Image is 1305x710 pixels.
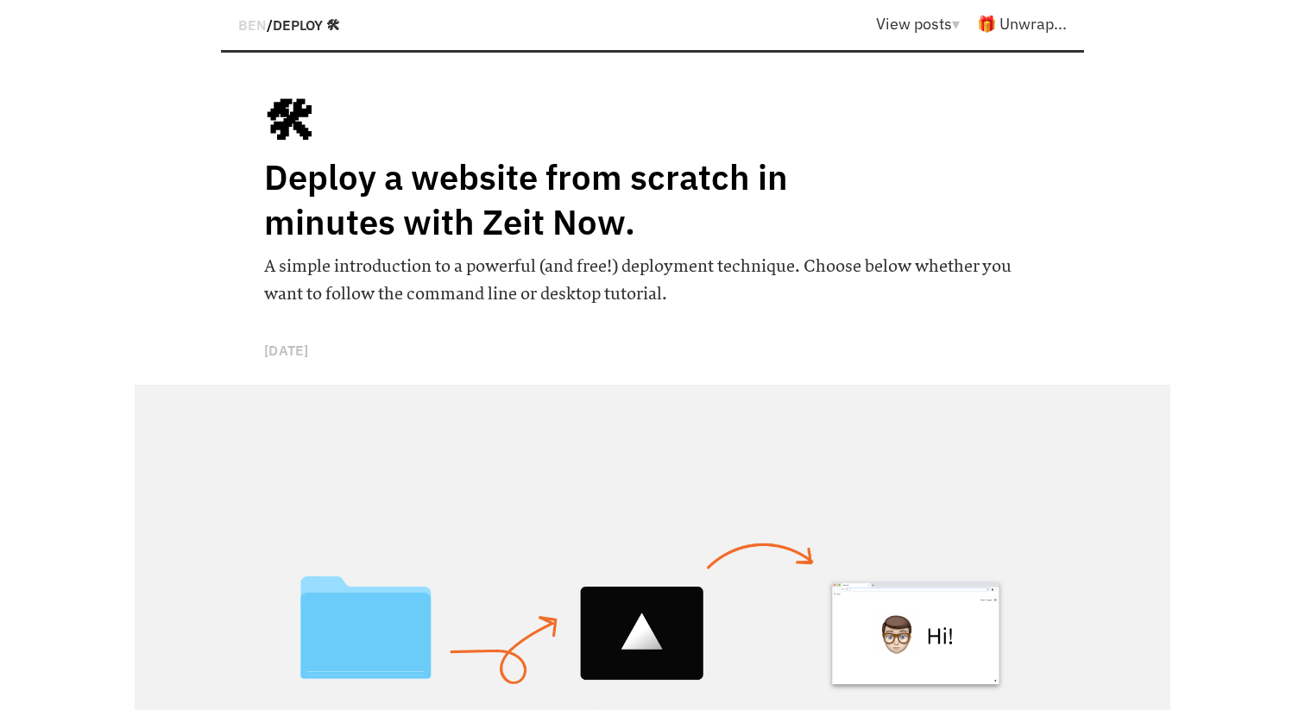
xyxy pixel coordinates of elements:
[264,86,1041,154] h1: 🛠
[238,9,340,41] div: /
[264,334,1041,367] p: [DATE]
[273,16,340,34] a: Deploy 🛠
[977,14,1067,34] a: 🎁 Unwrap...
[876,14,977,34] a: View posts
[264,253,1041,308] h6: A simple introduction to a powerful (and free!) deployment technique. Choose below whether you wa...
[264,154,911,244] h1: Deploy a website from scratch in minutes with Zeit Now.
[952,14,960,34] span: ▾
[238,16,267,34] a: BEN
